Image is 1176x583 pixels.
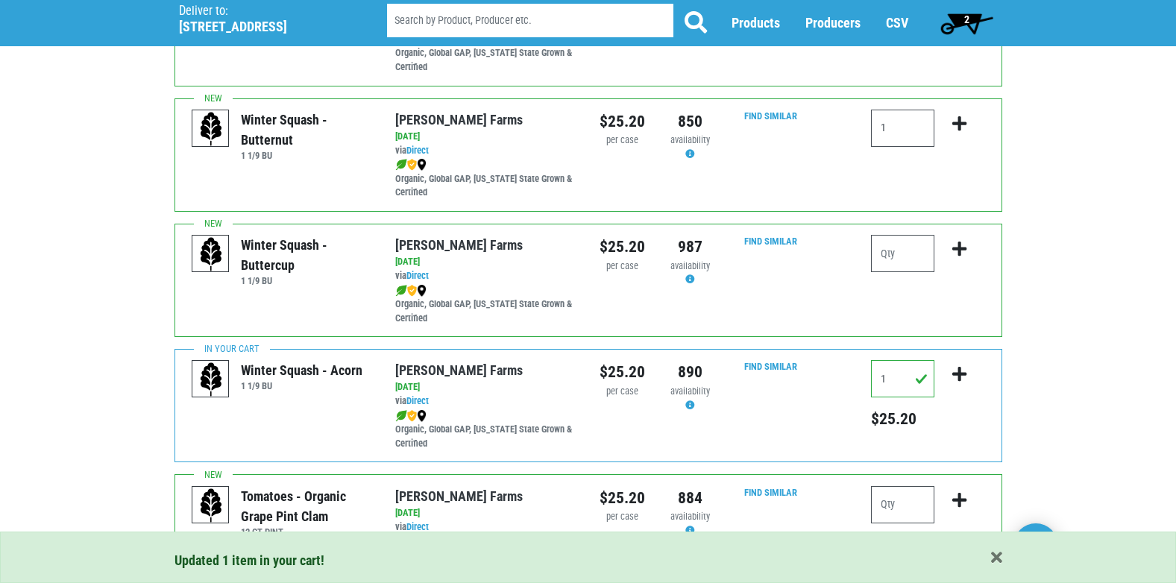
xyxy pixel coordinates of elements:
[395,159,407,171] img: leaf-e5c59151409436ccce96b2ca1b28e03c.png
[395,32,576,75] div: Organic, Global GAP, [US_STATE] State Grown & Certified
[395,410,407,422] img: leaf-e5c59151409436ccce96b2ca1b28e03c.png
[395,283,576,326] div: Organic, Global GAP, [US_STATE] State Grown & Certified
[871,110,934,147] input: Qty
[192,487,230,524] img: placeholder-variety-43d6402dacf2d531de610a020419775a.svg
[406,521,429,532] a: Direct
[417,285,427,297] img: map_marker-0e94453035b3232a4d21701695807de9.png
[744,236,797,247] a: Find Similar
[805,16,861,31] a: Producers
[387,4,673,38] input: Search by Product, Producer etc.
[241,380,362,391] h6: 1 1/9 BU
[667,235,713,259] div: 987
[670,385,710,397] span: availability
[744,487,797,498] a: Find Similar
[395,255,576,269] div: [DATE]
[600,110,645,133] div: $25.20
[395,488,523,504] a: [PERSON_NAME] Farms
[871,360,934,397] input: Qty
[670,260,710,271] span: availability
[600,486,645,510] div: $25.20
[667,110,713,133] div: 850
[407,285,417,297] img: safety-e55c860ca8c00a9c171001a62a92dabd.png
[600,133,645,148] div: per case
[667,360,713,384] div: 890
[395,362,523,378] a: [PERSON_NAME] Farms
[407,410,417,422] img: safety-e55c860ca8c00a9c171001a62a92dabd.png
[192,361,230,398] img: placeholder-variety-43d6402dacf2d531de610a020419775a.svg
[667,486,713,510] div: 884
[886,16,908,31] a: CSV
[600,510,645,524] div: per case
[406,145,429,156] a: Direct
[395,506,576,520] div: [DATE]
[241,526,373,538] h6: 12 CT PINT
[241,150,373,161] h6: 1 1/9 BU
[241,360,362,380] div: Winter Squash - Acorn
[600,235,645,259] div: $25.20
[241,235,373,275] div: Winter Squash - Buttercup
[670,511,710,522] span: availability
[407,159,417,171] img: safety-e55c860ca8c00a9c171001a62a92dabd.png
[241,275,373,286] h6: 1 1/9 BU
[964,13,969,25] span: 2
[192,110,230,148] img: placeholder-variety-43d6402dacf2d531de610a020419775a.svg
[744,110,797,122] a: Find Similar
[600,385,645,399] div: per case
[670,134,710,145] span: availability
[395,285,407,297] img: leaf-e5c59151409436ccce96b2ca1b28e03c.png
[395,130,576,144] div: [DATE]
[179,4,349,19] p: Deliver to:
[934,8,1000,38] a: 2
[871,486,934,523] input: Qty
[600,259,645,274] div: per case
[192,236,230,273] img: placeholder-variety-43d6402dacf2d531de610a020419775a.svg
[600,360,645,384] div: $25.20
[395,380,576,394] div: [DATE]
[395,112,523,127] a: [PERSON_NAME] Farms
[174,550,1002,570] div: Updated 1 item in your cart!
[667,385,713,413] div: Availability may be subject to change.
[395,237,523,253] a: [PERSON_NAME] Farms
[417,159,427,171] img: map_marker-0e94453035b3232a4d21701695807de9.png
[406,270,429,281] a: Direct
[406,395,429,406] a: Direct
[179,19,349,35] h5: [STREET_ADDRESS]
[732,16,780,31] a: Products
[395,144,576,158] div: via
[417,410,427,422] img: map_marker-0e94453035b3232a4d21701695807de9.png
[395,158,576,201] div: Organic, Global GAP, [US_STATE] State Grown & Certified
[871,409,934,429] h5: Total price
[395,269,576,283] div: via
[744,361,797,372] a: Find Similar
[395,394,576,409] div: via
[241,110,373,150] div: Winter Squash - Butternut
[241,486,373,526] div: Tomatoes - Organic Grape Pint Clam
[395,409,576,451] div: Organic, Global GAP, [US_STATE] State Grown & Certified
[395,520,576,535] div: via
[871,235,934,272] input: Qty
